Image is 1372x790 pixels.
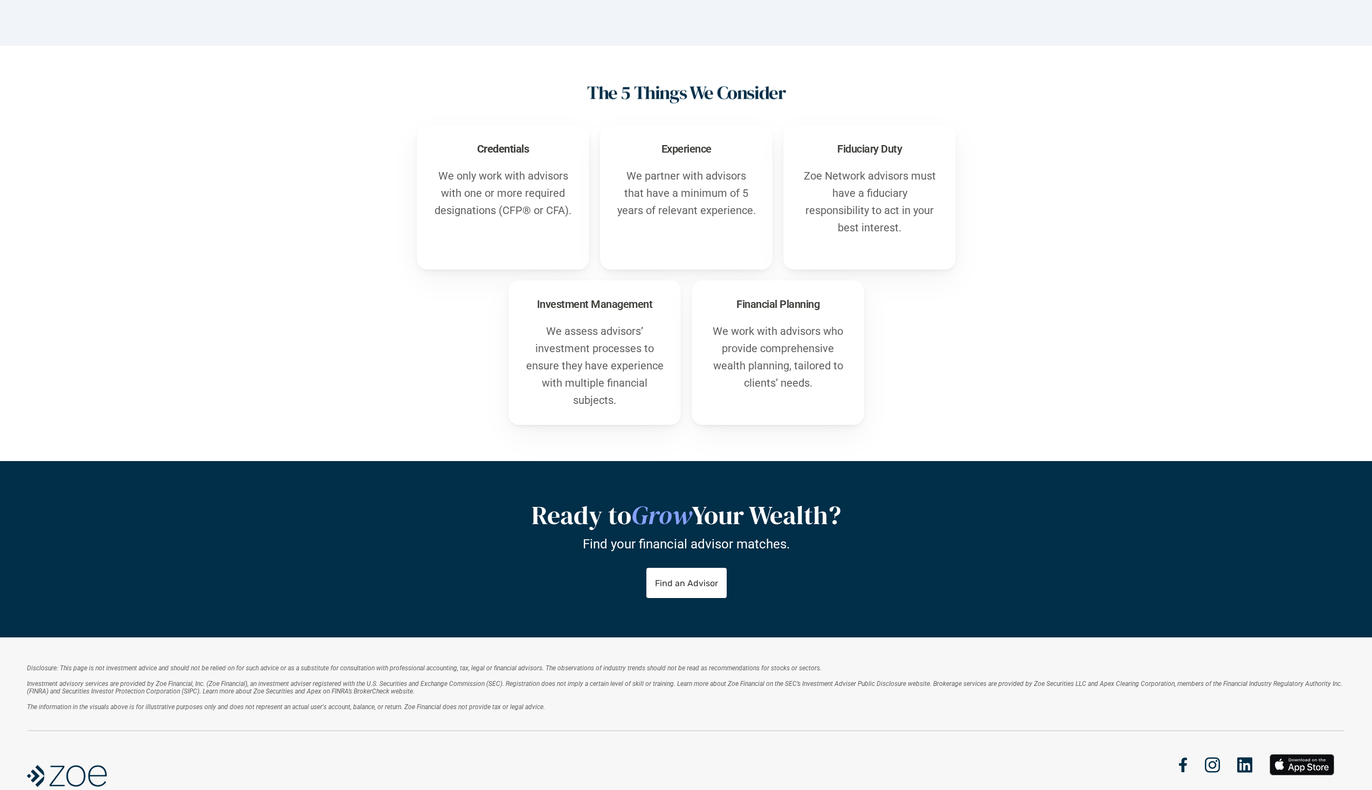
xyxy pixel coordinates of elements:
p: Find your financial advisor matches. [583,537,790,552]
em: Disclosure: This page is not investment advice and should not be relied on for such advice or as ... [27,664,822,672]
h3: Investment Management [536,297,652,312]
p: We partner with advisors that have a minimum of 5 years of relevant experience. [616,167,756,219]
p: We work with advisors who provide comprehensive wealth planning, tailored to clients’ needs. [708,322,848,391]
h3: Fiduciary Duty [837,141,902,156]
em: Grow [631,497,692,533]
p: Find an Advisor [654,578,718,588]
h2: Ready to Your Wealth? [417,500,956,531]
h3: Experience [661,141,711,156]
p: We assess advisors’ investment processes to ensure they have experience with multiple financial s... [525,322,665,409]
p: We only work with advisors with one or more required designations (CFP® or CFA). [433,167,573,219]
h3: Financial Planning [736,297,819,312]
em: The information in the visuals above is for illustrative purposes only and does not represent an ... [27,703,545,711]
p: Zoe Network advisors must have a fiduciary responsibility to act in your best interest. [799,167,940,236]
h3: Credentials [477,141,529,156]
em: Investment advisory services are provided by Zoe Financial, Inc. (Zoe Financial), an investment a... [27,680,1344,695]
h1: The 5 Things We Consider [587,83,785,104]
a: Find an Advisor [646,568,726,599]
